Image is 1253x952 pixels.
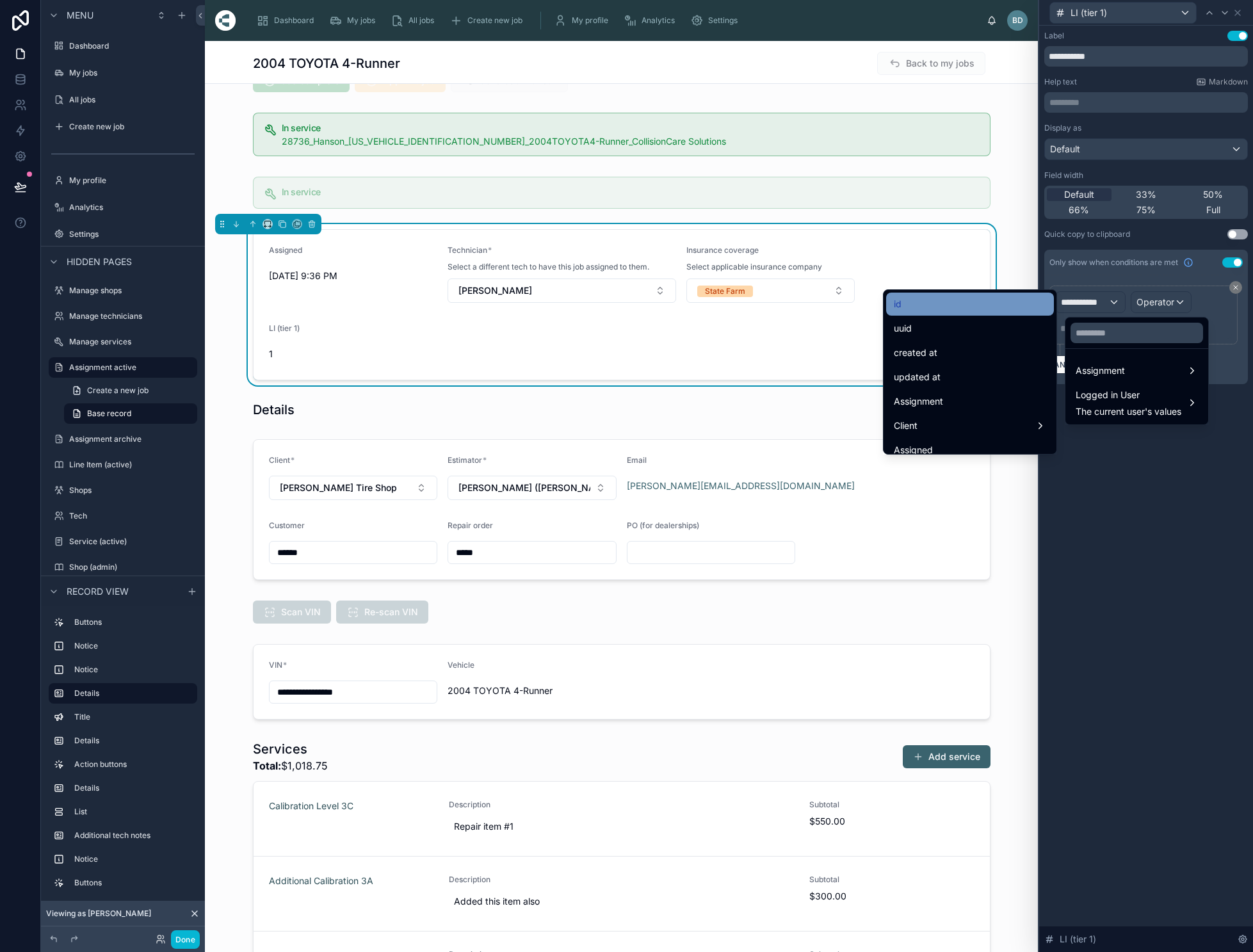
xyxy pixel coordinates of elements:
button: Done [171,930,200,949]
label: Manage services [69,337,195,347]
span: [DATE] 9:36 PM [269,270,438,282]
a: Create a new job [64,380,197,401]
span: Create new job [467,15,522,26]
a: My profile [550,9,617,32]
span: Assignment [894,394,943,409]
span: Record view [67,585,129,598]
a: My jobs [49,63,197,83]
span: My profile [572,15,608,26]
label: Settings [69,229,195,239]
span: Menu [67,9,93,22]
span: Assigned [894,442,933,458]
a: Settings [686,9,747,32]
a: Shops [49,480,197,501]
label: List [74,807,192,817]
span: Select a different tech to have this job assigned to them. [448,262,649,272]
label: Manage technicians [69,311,195,321]
label: My jobs [69,68,195,78]
h1: 2004 TOYOTA 4-Runner [253,54,400,72]
label: Notice [74,641,192,651]
span: Logged in User [1076,387,1181,403]
label: Buttons [74,617,192,627]
img: App logo [215,10,236,31]
span: All jobs [408,15,434,26]
a: Assignment archive [49,429,197,449]
label: Assignment active [69,362,190,373]
button: Select Button [686,278,855,303]
a: Service (active) [49,531,197,552]
label: Create new job [69,122,195,132]
label: Details [74,783,192,793]
a: Manage shops [49,280,197,301]
label: Shop (admin) [69,562,195,572]
a: Settings [49,224,197,245]
label: Action buttons [74,759,192,770]
label: Dashboard [69,41,195,51]
span: Assigned [269,245,302,255]
span: id [894,296,901,312]
a: Assignment active [49,357,197,378]
span: Settings [708,15,738,26]
label: Title [74,712,192,722]
span: Client [894,418,918,433]
span: Technician [448,245,487,255]
label: Tech [69,511,195,521]
span: LI (tier 1) [269,323,300,333]
label: Manage shops [69,286,195,296]
span: Analytics [642,15,675,26]
a: My profile [49,170,197,191]
label: Service (active) [69,537,195,547]
span: Insurance coverage [686,245,759,255]
a: Shop (admin) [49,557,197,577]
a: All jobs [49,90,197,110]
div: State Farm [705,286,745,297]
span: My jobs [347,15,375,26]
span: updated at [894,369,941,385]
span: created at [894,345,937,360]
span: Assignment [1076,363,1125,378]
a: Dashboard [49,36,197,56]
span: The current user's values [1076,405,1181,418]
label: Notice [74,665,192,675]
label: Analytics [69,202,195,213]
label: All jobs [69,95,195,105]
a: Line Item (active) [49,455,197,475]
span: Create a new job [87,385,149,396]
a: Create new job [49,117,197,137]
a: My jobs [325,9,384,32]
label: Notice [74,854,192,864]
span: Hidden pages [67,255,132,268]
a: Manage technicians [49,306,197,327]
span: 1 [269,348,438,360]
div: scrollable content [246,6,987,35]
a: Analytics [620,9,684,32]
label: Details [74,688,187,698]
span: BD [1012,15,1023,26]
span: Dashboard [274,15,314,26]
label: Line Item (active) [69,460,195,470]
label: Additional tech notes [74,830,192,841]
span: Select applicable insurance company [686,262,822,272]
label: Assignment archive [69,434,195,444]
label: My profile [69,175,195,186]
span: Base record [87,408,131,419]
a: Tech [49,506,197,526]
a: All jobs [387,9,443,32]
span: uuid [894,321,912,336]
a: Manage services [49,332,197,352]
label: Shops [69,485,195,496]
label: Buttons [74,878,192,888]
a: Analytics [49,197,197,218]
button: Select Button [448,278,676,303]
span: Viewing as [PERSON_NAME] [46,908,151,919]
label: Details [74,736,192,746]
div: scrollable content [41,606,205,906]
span: [PERSON_NAME] [458,284,532,297]
a: Base record [64,403,197,424]
a: Dashboard [252,9,323,32]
